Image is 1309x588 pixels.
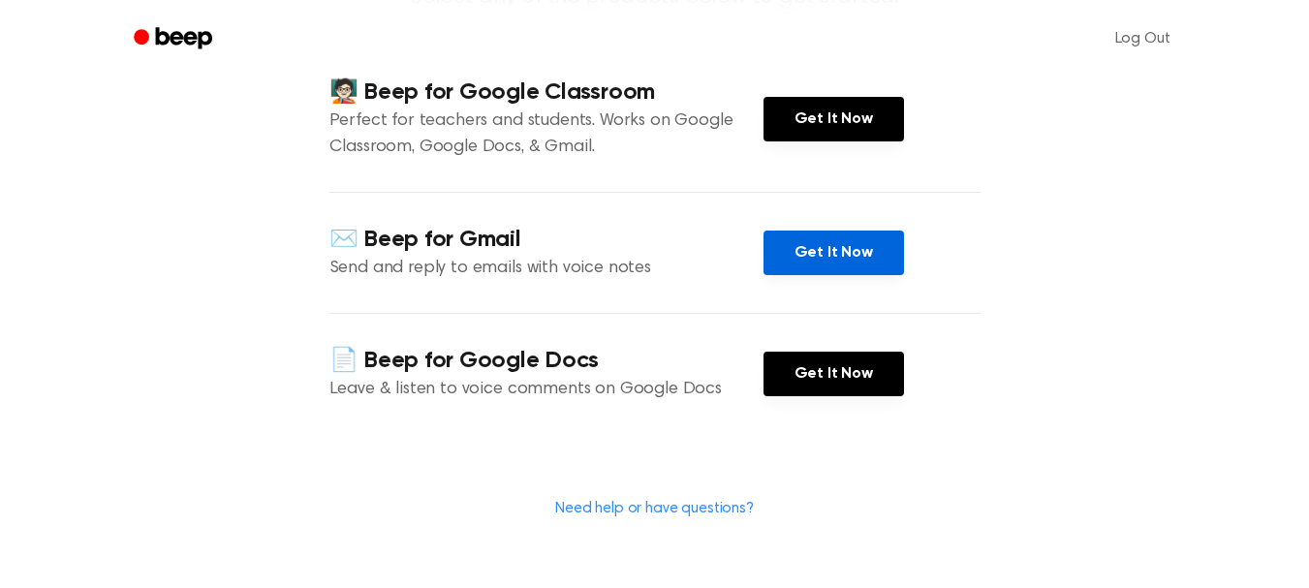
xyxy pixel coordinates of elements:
a: Need help or have questions? [555,501,754,516]
h4: ✉️ Beep for Gmail [329,224,764,256]
h4: 🧑🏻‍🏫 Beep for Google Classroom [329,77,764,108]
a: Get It Now [764,352,904,396]
p: Leave & listen to voice comments on Google Docs [329,377,764,403]
a: Beep [120,20,230,58]
p: Send and reply to emails with voice notes [329,256,764,282]
p: Perfect for teachers and students. Works on Google Classroom, Google Docs, & Gmail. [329,108,764,161]
h4: 📄 Beep for Google Docs [329,345,764,377]
a: Log Out [1096,15,1190,62]
a: Get It Now [764,97,904,141]
a: Get It Now [764,231,904,275]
